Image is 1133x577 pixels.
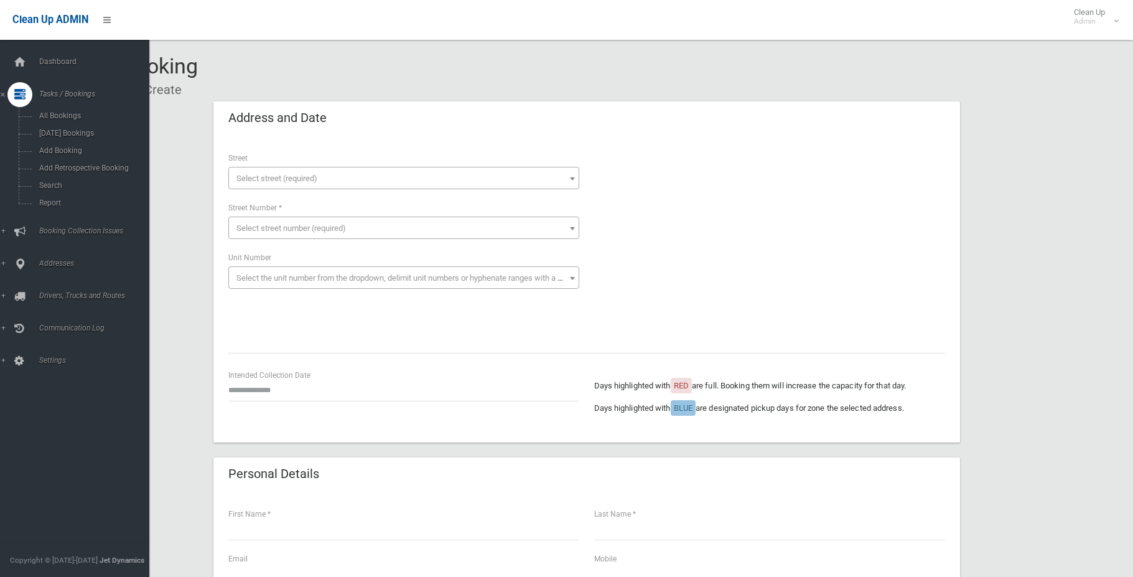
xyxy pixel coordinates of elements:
[35,259,159,268] span: Addresses
[213,462,334,486] header: Personal Details
[236,223,346,233] span: Select street number (required)
[35,199,148,207] span: Report
[35,146,148,155] span: Add Booking
[674,381,689,390] span: RED
[10,556,98,565] span: Copyright © [DATE]-[DATE]
[35,111,148,120] span: All Bookings
[1074,17,1105,26] small: Admin
[236,273,584,283] span: Select the unit number from the dropdown, delimit unit numbers or hyphenate ranges with a comma
[100,556,144,565] strong: Jet Dynamics
[35,57,159,66] span: Dashboard
[236,174,317,183] span: Select street (required)
[1068,7,1117,26] span: Clean Up
[35,181,148,190] span: Search
[594,378,945,393] p: Days highlighted with are full. Booking them will increase the capacity for that day.
[35,356,159,365] span: Settings
[213,106,342,130] header: Address and Date
[12,14,88,26] span: Clean Up ADMIN
[35,227,159,235] span: Booking Collection Issues
[35,90,159,98] span: Tasks / Bookings
[35,324,159,332] span: Communication Log
[594,401,945,416] p: Days highlighted with are designated pickup days for zone the selected address.
[136,78,182,101] li: Create
[35,291,159,300] span: Drivers, Trucks and Routes
[674,403,692,413] span: BLUE
[35,129,148,138] span: [DATE] Bookings
[35,164,148,172] span: Add Retrospective Booking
